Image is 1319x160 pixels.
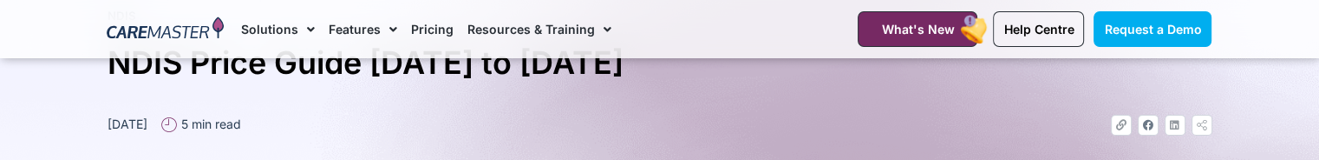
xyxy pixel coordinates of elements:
[177,115,241,133] span: 5 min read
[1104,22,1201,37] span: Request a Demo
[108,37,1212,89] h1: NDIS Price Guide [DATE] to [DATE]
[1003,22,1074,37] span: Help Centre
[858,11,977,47] a: What's New
[881,22,954,37] span: What's New
[107,17,224,43] img: CareMaster Logo
[108,117,147,131] time: [DATE]
[993,11,1084,47] a: Help Centre
[1094,11,1211,47] a: Request a Demo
